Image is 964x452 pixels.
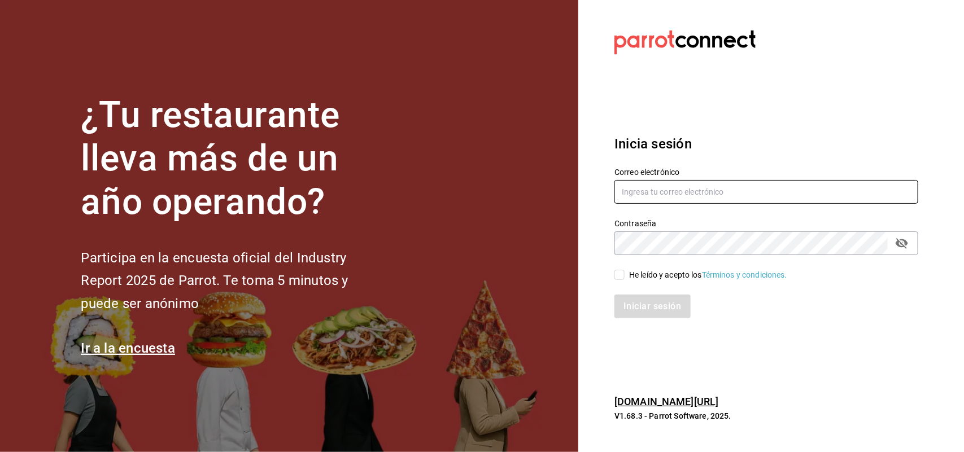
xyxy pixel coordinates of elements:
[702,270,787,279] a: Términos y condiciones.
[81,94,386,223] h1: ¿Tu restaurante lleva más de un año operando?
[81,247,386,315] h2: Participa en la encuesta oficial del Industry Report 2025 de Parrot. Te toma 5 minutos y puede se...
[614,134,918,154] h3: Inicia sesión
[81,340,175,356] a: Ir a la encuesta
[614,180,918,204] input: Ingresa tu correo electrónico
[614,396,718,407] a: [DOMAIN_NAME][URL]
[614,220,918,228] label: Contraseña
[614,410,918,422] p: V1.68.3 - Parrot Software, 2025.
[629,269,787,281] div: He leído y acepto los
[892,234,911,253] button: passwordField
[614,169,918,177] label: Correo electrónico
